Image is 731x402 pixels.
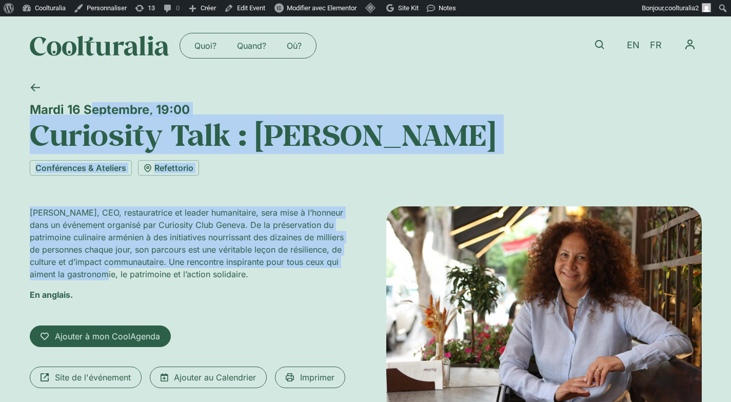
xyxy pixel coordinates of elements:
a: Conférences & Ateliers [30,160,132,176]
a: FR [645,38,667,53]
span: Imprimer [300,371,334,384]
a: EN [622,38,645,53]
p: [PERSON_NAME], CEO, restauratrice et leader humanitaire, sera mise à l’honneur dans un événement ... [30,206,345,280]
span: Ajouter au Calendrier [174,371,256,384]
span: FR [650,40,662,51]
span: Modifier avec Elementor [287,4,357,12]
div: Mardi 16 Septembre, 19:00 [30,102,702,117]
a: Quoi? [184,37,227,54]
span: coolturalia2 [665,4,699,12]
a: Où? [276,37,312,54]
a: Quand? [227,37,276,54]
span: EN [627,40,640,51]
nav: Menu [184,37,312,54]
span: Ajouter à mon CoolAgenda [55,330,160,342]
a: Ajouter à mon CoolAgenda [30,326,171,347]
a: Ajouter au Calendrier [150,367,267,388]
nav: Menu [678,33,702,56]
h1: Curiosity Talk : [PERSON_NAME] [30,117,702,152]
span: Site de l'événement [55,371,131,384]
span: Site Kit [398,4,419,12]
strong: En anglais. [30,290,73,300]
a: Imprimer [275,367,345,388]
button: Permuter le menu [678,33,702,56]
a: Site de l'événement [30,367,142,388]
a: Refettorio [138,160,199,176]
